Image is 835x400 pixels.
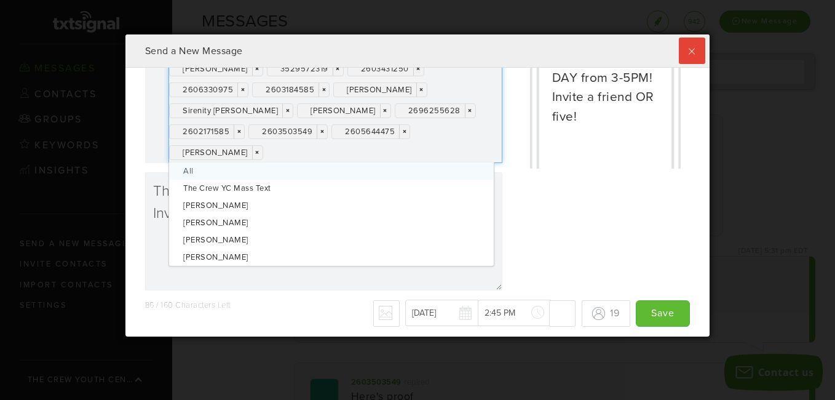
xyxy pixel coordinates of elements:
[395,103,476,118] div: 2696255628
[175,300,231,310] span: Characters Left
[169,62,263,76] div: [PERSON_NAME]
[169,145,263,160] div: [PERSON_NAME]
[145,300,173,310] span: 86 / 160
[145,45,243,57] span: Send a New Message
[169,82,248,97] div: 2606330975
[317,125,327,138] a: ×
[169,103,293,118] div: Sirenity [PERSON_NAME]
[552,30,659,126] div: The Crew Youth Center: It's GAME DAY from 3-5PM! Invite a friend OR five!
[465,104,475,118] a: ×
[282,104,293,118] a: ×
[169,162,494,180] div: All
[169,197,494,214] div: [PERSON_NAME]
[297,103,391,118] div: [PERSON_NAME]
[380,104,390,118] a: ×
[331,124,410,139] div: 2605644475
[347,62,424,76] div: 2603431250
[237,83,248,97] a: ×
[252,62,263,76] a: ×
[169,249,494,266] div: [PERSON_NAME]
[399,125,410,138] a: ×
[636,300,690,327] input: Save
[267,62,344,76] div: 3529572319
[169,231,494,249] div: [PERSON_NAME]
[248,124,328,139] div: 2603503549
[169,124,245,139] div: 2602171585
[234,125,244,138] a: ×
[413,62,424,76] a: ×
[319,83,329,97] a: ×
[333,62,343,76] a: ×
[333,82,427,97] div: [PERSON_NAME]
[169,180,494,197] div: The Crew YC Mass Text
[252,146,263,159] a: ×
[416,83,427,97] a: ×
[582,300,630,327] button: 19
[252,82,330,97] div: 2603184585
[169,214,494,231] div: [PERSON_NAME]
